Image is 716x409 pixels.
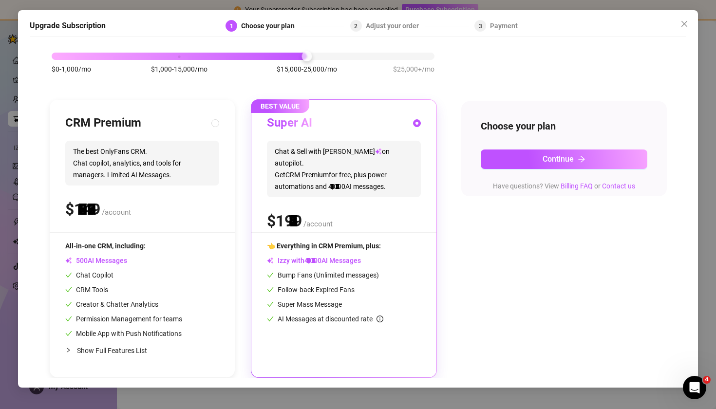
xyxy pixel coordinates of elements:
span: 2 [354,23,358,30]
div: Choose your plan [241,20,301,32]
span: The best OnlyFans CRM. Chat copilot, analytics, and tools for managers. Limited AI Messages. [65,141,219,186]
span: Creator & Chatter Analytics [65,300,158,308]
span: /account [102,208,131,217]
h4: Choose your plan [481,119,648,133]
span: $ [267,212,302,230]
span: Close [677,20,692,28]
span: Bump Fans (Unlimited messages) [267,271,379,279]
span: check [65,316,72,322]
span: check [267,301,274,308]
div: Show Full Features List [65,339,219,362]
a: Billing FAQ [561,182,593,190]
span: All-in-one CRM, including: [65,242,146,250]
span: $ [65,200,100,219]
span: /account [303,220,333,228]
span: 3 [479,23,482,30]
span: collapsed [65,347,71,353]
span: check [267,286,274,293]
span: Permission Management for teams [65,315,182,323]
span: Chat & Sell with [PERSON_NAME] on autopilot. Get CRM Premium for free, plus power automations and... [267,141,421,197]
span: Follow-back Expired Fans [267,286,355,294]
span: $25,000+/mo [393,64,434,74]
button: Continuearrow-right [481,149,648,169]
span: Chat Copilot [65,271,113,279]
h5: Upgrade Subscription [30,20,106,32]
span: $15,000-25,000/mo [277,64,337,74]
div: Adjust your order [366,20,425,32]
span: CRM Tools [65,286,108,294]
span: close [680,20,688,28]
span: Izzy with AI Messages [267,257,361,264]
span: 👈 Everything in CRM Premium, plus: [267,242,381,250]
span: AI Messages [65,257,127,264]
span: arrow-right [578,155,585,163]
span: $0-1,000/mo [52,64,91,74]
span: check [65,330,72,337]
span: check [267,316,274,322]
span: Show Full Features List [77,347,147,354]
span: $1,000-15,000/mo [151,64,207,74]
span: 4 [703,376,711,384]
span: 1 [230,23,233,30]
iframe: Intercom live chat [683,376,706,399]
div: Payment [490,20,518,32]
button: Close [677,16,692,32]
h3: CRM Premium [65,115,141,131]
h3: Super AI [267,115,312,131]
span: BEST VALUE [251,99,309,113]
span: AI Messages at discounted rate [278,315,383,323]
span: check [267,272,274,279]
a: Contact us [602,182,635,190]
span: Continue [543,154,574,164]
span: Mobile App with Push Notifications [65,330,182,337]
span: check [65,286,72,293]
span: check [65,301,72,308]
span: Super Mass Message [267,300,342,308]
span: info-circle [377,316,383,322]
span: check [65,272,72,279]
span: Have questions? View or [493,182,635,190]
